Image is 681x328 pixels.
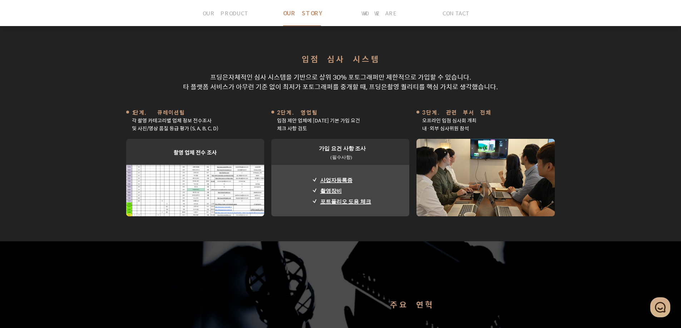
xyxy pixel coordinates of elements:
[110,237,119,243] span: 설정
[387,82,452,91] strong: 촬영 퀄리티를 핵심 가치
[271,116,409,132] p: 입점 제안 업체에 [DATE] 기본 가입 요건 체크 사항 검토
[418,0,494,26] button: CONTACT
[2,226,47,244] a: 홈
[269,298,555,311] h2: 주요 연혁
[443,0,469,26] span: CONTACT
[416,108,555,116] h3: 3단계. 관련 부서 전체
[23,237,27,243] span: 홈
[319,72,430,82] strong: 상위 30% 포토그래퍼만 제한적으로 가입
[187,0,264,26] button: OUR PRODUCT
[126,116,264,132] p: 각 촬영 카테고리별 업체 정보 전수조사 및 사진/영상 품질 등급 평가 (S, A, B, C, D)
[203,0,248,26] span: OUR PRODUCT
[361,0,397,26] span: WHO WE ARE
[83,72,598,91] p: 프딩은 을 기반으로 할 수 있습니다. 타 플랫폼 서비스가 아무런 기준 없이 최저가 포토그래퍼를 중개할 때, 프딩은 로 생각했습니다.
[92,226,137,244] a: 설정
[126,108,264,116] h3: 1단계, 큐레이션팀
[47,226,92,244] a: 대화
[65,237,74,243] span: 대화
[83,53,598,65] h2: 입점 심사 시스템
[228,72,286,82] strong: 자체적인 심사 시스템
[271,108,409,116] h3: 2단계. 영업팀
[416,116,555,132] p: 오프라인 입점 심사회 개최 내·외부 심사위원 참석
[341,0,418,26] button: WHO WE ARE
